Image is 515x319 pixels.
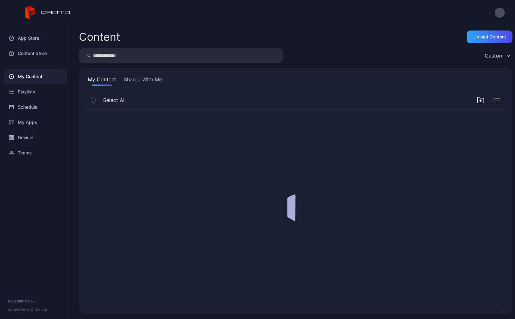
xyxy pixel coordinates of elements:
a: My Apps [4,115,67,130]
button: Custom [482,48,512,63]
span: Select All [103,96,126,104]
a: Devices [4,130,67,145]
a: Terms Of Service [21,308,47,311]
div: © 2025 PROTO, Inc. [8,299,63,304]
button: Shared With Me [123,76,163,86]
div: Upload Content [473,34,506,39]
div: Content [79,31,120,42]
button: My Content [87,76,117,86]
button: Upload Content [467,31,512,43]
span: Version • [8,308,21,311]
a: App Store [4,31,67,46]
a: Content Store [4,46,67,61]
a: Playlists [4,84,67,99]
a: Teams [4,145,67,160]
div: Custom [485,52,504,59]
a: Schedule [4,99,67,115]
a: My Content [4,69,67,84]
